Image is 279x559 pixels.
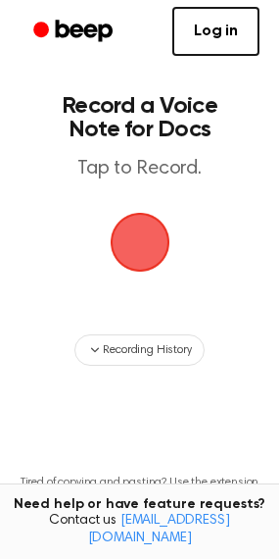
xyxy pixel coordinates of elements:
a: [EMAIL_ADDRESS][DOMAIN_NAME] [88,514,230,545]
img: Beep Logo [111,213,169,272]
button: Recording History [74,334,204,366]
h1: Record a Voice Note for Docs [35,94,244,141]
a: Beep [20,13,130,51]
p: Tap to Record. [35,157,244,181]
a: Log in [172,7,259,56]
p: Tired of copying and pasting? Use the extension to automatically insert your recordings. [16,476,263,505]
span: Recording History [103,341,191,359]
span: Contact us [12,513,267,547]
